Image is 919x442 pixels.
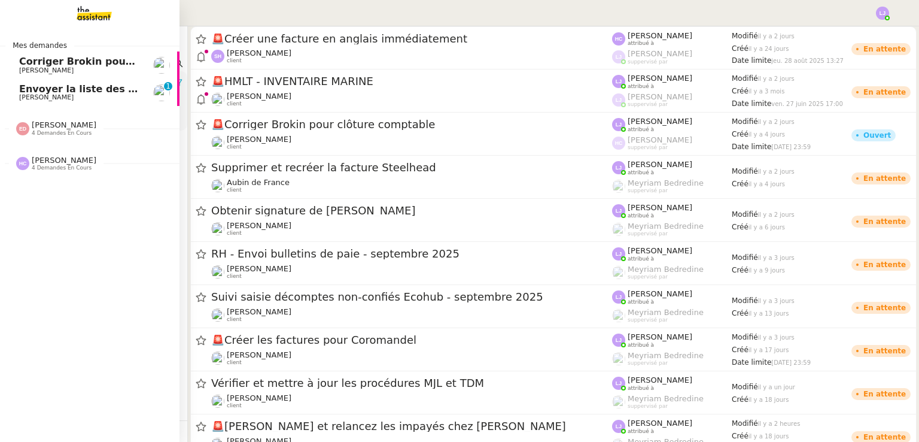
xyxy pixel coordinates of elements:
div: En attente [863,390,906,398]
img: svg [612,50,625,63]
span: attribué à [628,213,654,219]
span: Créé [732,87,748,95]
app-user-label: suppervisé par [612,351,732,367]
span: il y a 2 jours [758,119,795,125]
span: [PERSON_NAME] [32,120,96,129]
span: [PERSON_NAME] [227,135,291,144]
span: Modifié [732,117,758,126]
span: Créé [732,180,748,188]
span: il y a 3 jours [758,255,795,261]
span: [PERSON_NAME] [227,264,291,273]
span: client [227,273,242,280]
app-user-label: attribué à [612,289,732,305]
span: [PERSON_NAME] [628,160,692,169]
app-user-label: suppervisé par [612,178,732,194]
span: [PERSON_NAME] [227,221,291,230]
span: 🚨 [211,118,224,131]
span: client [227,316,242,323]
img: users%2F0zQGGmvZECeMseaPawnreYAQQyS2%2Favatar%2Feddadf8a-b06f-4db9-91c4-adeed775bb0f [211,136,224,149]
div: En attente [863,434,906,441]
span: Créé [732,130,748,138]
img: users%2FaellJyylmXSg4jqeVbanehhyYJm1%2Favatar%2Fprofile-pic%20(4).png [612,309,625,322]
span: attribué à [628,169,654,176]
img: users%2FSclkIUIAuBOhhDrbgjtrSikBoD03%2Favatar%2F48cbc63d-a03d-4817-b5bf-7f7aeed5f2a9 [211,179,224,192]
img: users%2FNmPW3RcGagVdwlUj0SIRjiM8zA23%2Favatar%2Fb3e8f68e-88d8-429d-a2bd-00fb6f2d12db [211,352,224,365]
span: il y a 4 jours [748,181,785,187]
span: Modifié [732,167,758,175]
img: svg [612,93,625,107]
img: svg [16,157,29,170]
img: users%2Fa6PbEmLwvGXylUqKytRPpDpAx153%2Favatar%2Ffanny.png [211,395,224,408]
div: En attente [863,218,906,225]
div: En attente [863,261,906,268]
span: attribué à [628,385,654,392]
span: Modifié [732,333,758,341]
span: Meyriam Bedredine [628,222,704,231]
img: svg [612,32,625,46]
span: [PERSON_NAME] [628,49,692,58]
span: [PERSON_NAME] [628,31,692,40]
div: En attente [863,304,906,311]
span: 🚨 [211,334,224,346]
span: client [227,187,242,193]
app-user-label: suppervisé par [612,135,732,151]
img: svg [612,75,625,88]
img: users%2FaellJyylmXSg4jqeVbanehhyYJm1%2Favatar%2Fprofile-pic%20(4).png [612,266,625,279]
span: Créé [732,309,748,317]
span: Date limite [732,56,771,65]
span: [PERSON_NAME] [227,350,291,359]
app-user-detailed-label: client [211,49,612,64]
span: il y a 3 jours [758,298,795,304]
app-user-detailed-label: client [211,307,612,323]
span: il y a 13 jours [748,310,789,317]
app-user-label: attribué à [612,376,732,391]
span: Créé [732,395,748,404]
span: [PERSON_NAME] [227,49,291,57]
span: Mes demandes [5,40,74,52]
span: il y a 24 jours [748,46,789,52]
img: svg [612,334,625,347]
span: [PERSON_NAME] [628,376,692,385]
span: Créé [732,223,748,231]
span: HMLT - INVENTAIRE MARINE [211,76,612,87]
span: Meyriam Bedredine [628,178,704,187]
span: suppervisé par [628,101,668,108]
span: Modifié [732,383,758,391]
span: attribué à [628,83,654,90]
span: Meyriam Bedredine [628,308,704,317]
img: svg [612,204,625,217]
app-user-label: attribué à [612,332,732,348]
span: client [227,57,242,64]
img: svg [16,122,29,135]
span: client [227,101,242,107]
span: Corriger Brokin pour clôture comptable [211,119,612,130]
img: svg [612,290,625,304]
span: [DATE] 23:59 [771,359,811,366]
span: [PERSON_NAME] [628,74,692,83]
span: Obtenir signature de [PERSON_NAME] [211,205,612,216]
span: Créé [732,346,748,354]
app-user-label: suppervisé par [612,92,732,108]
span: suppervisé par [628,231,668,237]
span: [PERSON_NAME] [628,289,692,298]
span: 🚨 [211,32,224,45]
app-user-label: attribué à [612,203,732,219]
span: attribué à [628,256,654,262]
span: [DATE] 23:59 [771,144,811,150]
span: Corriger Brokin pour clôture comptable [19,56,232,67]
nz-badge-sup: 1 [164,82,172,90]
span: 4 demandes en cours [32,130,92,137]
span: [PERSON_NAME] [628,332,692,341]
span: [PERSON_NAME] [227,393,291,402]
span: suppervisé par [628,317,668,323]
span: il y a 6 jours [748,224,785,231]
span: [PERSON_NAME] [628,92,692,101]
span: [PERSON_NAME] [628,203,692,212]
img: svg [612,137,625,150]
span: [PERSON_NAME] et relancez les impayés chez [PERSON_NAME] [211,421,612,432]
span: [PERSON_NAME] [19,66,74,74]
app-user-detailed-label: client [211,393,612,409]
span: Date limite [732,99,771,108]
img: users%2FaellJyylmXSg4jqeVbanehhyYJm1%2Favatar%2Fprofile-pic%20(4).png [612,223,625,236]
img: svg [612,377,625,390]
